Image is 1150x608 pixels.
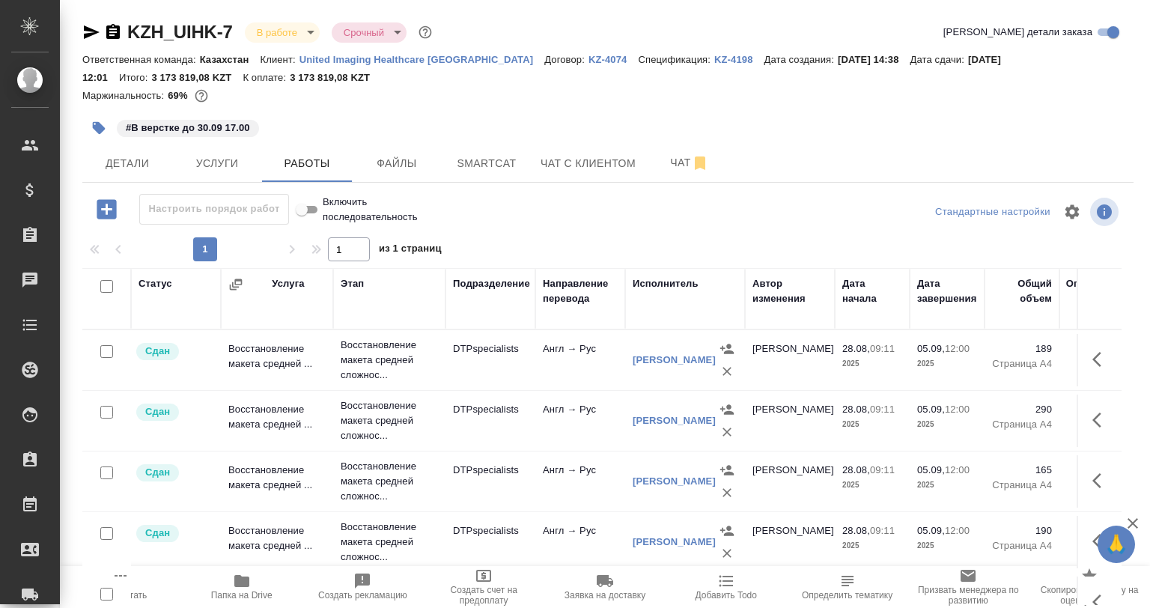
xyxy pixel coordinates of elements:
div: Статус [139,276,172,291]
div: Менеджер проверил работу исполнителя, передает ее на следующий этап [135,523,213,544]
td: [PERSON_NAME] [745,516,835,568]
p: 3 173 819,08 KZT [151,72,243,83]
p: 09:11 [870,343,895,354]
td: Англ → Рус [535,516,625,568]
span: Настроить таблицу [1054,194,1090,230]
p: 28.08, [842,464,870,475]
p: Восстановление макета средней сложнос... [341,398,438,443]
button: Назначить [716,398,738,421]
p: Восстановление макета средней сложнос... [341,338,438,383]
span: Скопировать ссылку на оценку заказа [1038,585,1141,606]
p: 05.09, [917,464,945,475]
span: Чат [654,153,725,172]
span: Заявка на доставку [565,590,645,601]
p: Казахстан [200,54,261,65]
p: 189 [992,341,1052,356]
button: Удалить [716,421,738,443]
a: KZ-4074 [588,52,639,65]
p: Страница А4 [1067,417,1142,432]
button: Здесь прячутся важные кнопки [1083,463,1119,499]
td: Восстановление макета средней ... [221,455,333,508]
span: Услуги [181,154,253,173]
p: 09:11 [870,464,895,475]
div: split button [931,201,1054,224]
div: Услуга [272,276,304,291]
button: Здесь прячутся важные кнопки [1083,341,1119,377]
span: В верстке до 30.09 17.00 [115,121,261,133]
td: DTPspecialists [445,395,535,447]
a: KZ-4198 [714,52,764,65]
p: 09:11 [870,525,895,536]
span: Папка на Drive [211,590,273,601]
p: Страница А4 [1067,356,1142,371]
p: 12:00 [945,343,970,354]
p: 12:00 [945,525,970,536]
p: Маржинальность: [82,90,168,101]
p: 2025 [842,417,902,432]
p: 2025 [842,538,902,553]
p: 290 [1067,402,1142,417]
p: Восстановление макета средней сложнос... [341,459,438,504]
button: Здесь прячутся важные кнопки [1083,523,1119,559]
button: Заявка на доставку [544,566,666,608]
span: из 1 страниц [379,240,442,261]
button: Назначить [716,520,738,542]
span: Включить последовательность [323,195,418,225]
button: Удалить [716,542,738,565]
p: 09:11 [870,404,895,415]
button: Скопировать ссылку для ЯМессенджера [82,23,100,41]
p: 2025 [917,417,977,432]
div: Подразделение [453,276,530,291]
p: 2025 [842,478,902,493]
span: [PERSON_NAME] детали заказа [943,25,1092,40]
div: Дата начала [842,276,902,306]
a: [PERSON_NAME] [633,536,716,547]
td: DTPspecialists [445,455,535,508]
p: 28.08, [842,525,870,536]
p: Клиент: [260,54,299,65]
span: Добавить Todo [696,590,757,601]
p: 2025 [842,356,902,371]
p: 28.08, [842,343,870,354]
p: 190 [1067,523,1142,538]
p: 05.09, [917,404,945,415]
p: 165 [992,463,1052,478]
td: Восстановление макета средней ... [221,334,333,386]
button: Создать счет на предоплату [423,566,544,608]
button: 131768.48 RUB; [192,86,211,106]
a: [PERSON_NAME] [633,354,716,365]
button: 🙏 [1098,526,1135,563]
button: Сгруппировать [228,277,243,292]
a: KZH_UIHK-7 [127,22,233,42]
p: 05.09, [917,525,945,536]
p: Ответственная команда: [82,54,200,65]
div: В работе [245,22,320,43]
p: 190 [992,523,1052,538]
div: Менеджер проверил работу исполнителя, передает ее на следующий этап [135,463,213,483]
p: 2025 [917,538,977,553]
p: Сдан [145,344,170,359]
td: Восстановление макета средней ... [221,516,333,568]
p: Страница А4 [992,538,1052,553]
a: United Imaging Healthcare [GEOGRAPHIC_DATA] [299,52,544,65]
button: Удалить [716,481,738,504]
p: 12:00 [945,464,970,475]
p: Итого: [119,72,151,83]
button: Скопировать ссылку [104,23,122,41]
p: Страница А4 [1067,538,1142,553]
p: Страница А4 [992,417,1052,432]
div: Общий объем [992,276,1052,306]
span: Работы [271,154,343,173]
div: Этап [341,276,364,291]
p: Восстановление макета средней сложнос... [341,520,438,565]
span: Призвать менеджера по развитию [916,585,1020,606]
button: Создать рекламацию [302,566,424,608]
p: 28.08, [842,404,870,415]
span: Определить тематику [802,590,892,601]
span: Чат с клиентом [541,154,636,173]
td: Англ → Рус [535,395,625,447]
span: Smartcat [451,154,523,173]
p: К оплате: [243,72,290,83]
p: 2025 [917,356,977,371]
p: Сдан [145,404,170,419]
